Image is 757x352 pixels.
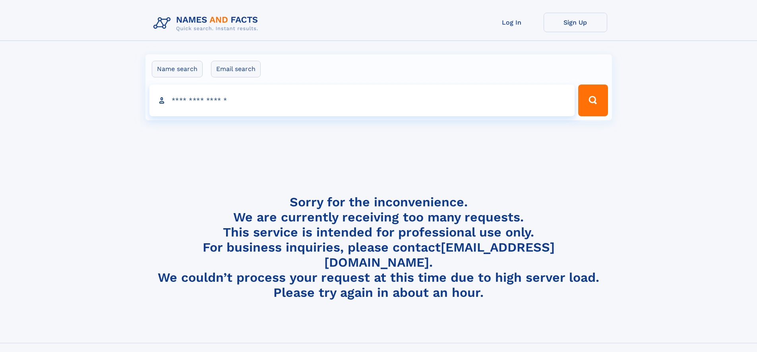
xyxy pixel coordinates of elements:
[149,85,575,116] input: search input
[211,61,261,77] label: Email search
[324,240,555,270] a: [EMAIL_ADDRESS][DOMAIN_NAME]
[544,13,607,32] a: Sign Up
[152,61,203,77] label: Name search
[480,13,544,32] a: Log In
[150,13,265,34] img: Logo Names and Facts
[150,194,607,300] h4: Sorry for the inconvenience. We are currently receiving too many requests. This service is intend...
[578,85,608,116] button: Search Button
